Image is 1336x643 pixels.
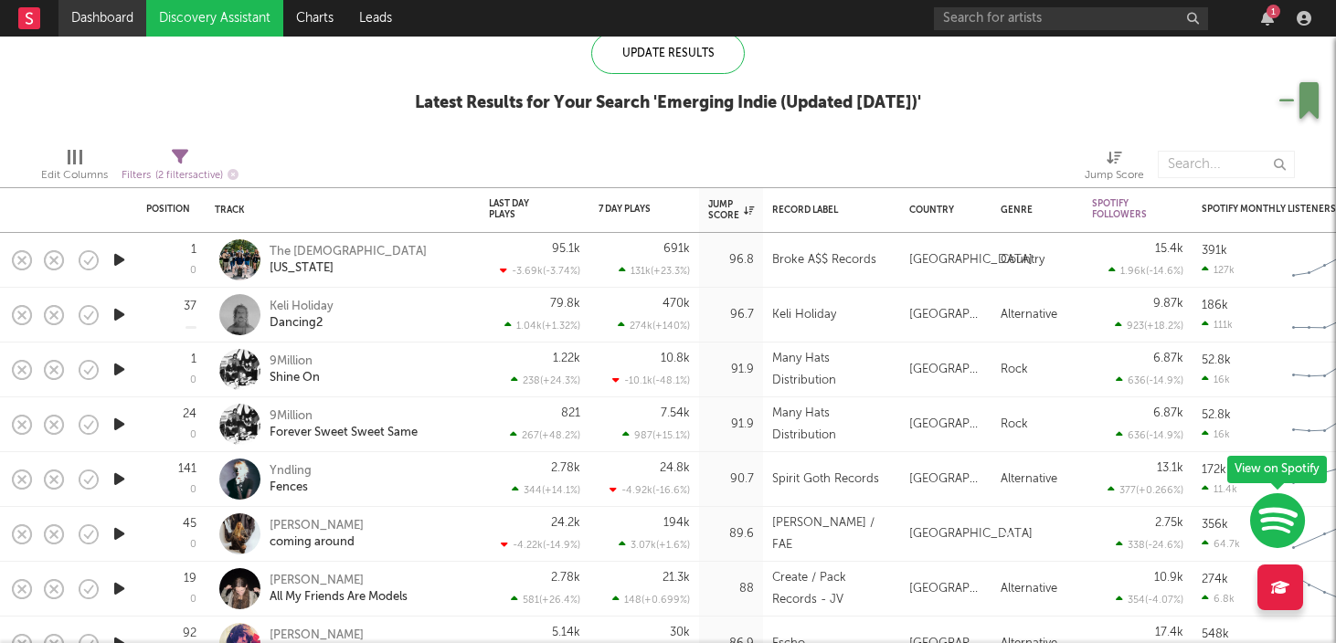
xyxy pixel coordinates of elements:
div: Many Hats Distribution [772,403,891,447]
div: 21.3k [663,572,690,584]
div: 338 ( -24.6 % ) [1116,539,1183,551]
div: Jump Score [1085,164,1144,186]
div: Edit Columns [41,164,108,186]
div: 6.8k [1202,593,1235,605]
div: 1.96k ( -14.6 % ) [1108,265,1183,277]
div: Track [215,205,461,216]
div: Genre [1001,205,1065,216]
div: [GEOGRAPHIC_DATA] [909,249,1033,271]
div: 5.14k [552,627,580,638]
div: 923 ( +18.2 % ) [1115,320,1183,332]
div: 691k [663,243,690,255]
div: 391k [1202,245,1227,257]
div: 172k [1202,464,1226,476]
div: 377 ( +0.266 % ) [1108,484,1183,496]
div: 92 [183,627,196,639]
div: Keli Holiday [270,299,334,315]
div: 88 [708,578,754,600]
span: ( 2 filters active) [155,171,223,181]
div: 636 ( -14.9 % ) [1116,429,1183,441]
div: Fences [270,480,312,496]
div: 16k [1202,374,1230,385]
div: 10.8k [661,353,690,364]
div: 470k [663,298,690,310]
div: 194k [663,517,690,529]
div: 89.6 [708,523,754,545]
div: -10.1k ( -48.1 % ) [612,374,690,386]
div: 267 ( +48.2 % ) [510,429,580,441]
div: 1 [191,244,196,256]
div: 91.9 [708,359,754,381]
div: [GEOGRAPHIC_DATA] [909,578,982,600]
div: 24.8k [660,462,690,474]
div: 354 ( -4.07 % ) [1116,594,1183,606]
div: 0 [190,266,196,276]
div: Position [146,204,190,215]
div: 356k [1202,519,1228,531]
div: 581 ( +26.4 % ) [511,594,580,606]
div: Alternative [1001,578,1057,600]
div: 127k [1202,264,1235,276]
div: 987 ( +15.1 % ) [622,429,690,441]
div: Last Day Plays [489,198,553,220]
div: 96.8 [708,249,754,271]
button: 1 [1261,11,1274,26]
div: Filters(2 filters active) [122,142,239,195]
a: 9MillionShine On [270,353,320,386]
div: 16k [1202,428,1230,440]
div: 2.75k [1155,517,1183,529]
div: Edit Columns [41,142,108,195]
div: 0 [190,375,196,385]
div: 0 [190,485,196,495]
div: 95.1k [552,243,580,255]
div: [GEOGRAPHIC_DATA] [909,414,982,436]
div: 9Million [270,353,320,370]
div: View on Spotify [1227,456,1327,483]
div: 90.7 [708,469,754,490]
div: 52.8k [1202,409,1231,421]
div: Keli Holiday [772,304,836,326]
div: 24 [183,408,196,420]
div: 24.2k [551,517,580,529]
div: [GEOGRAPHIC_DATA] [909,304,982,326]
div: 186k [1202,300,1228,311]
div: Jump Score [1085,142,1144,195]
div: 2.78k [551,572,580,584]
div: 111k [1202,319,1233,331]
div: 19 [184,573,196,585]
div: 636 ( -14.9 % ) [1116,374,1183,386]
div: 148 ( +0.699 % ) [612,594,690,606]
div: [PERSON_NAME] [270,518,364,534]
div: [PERSON_NAME] [270,573,408,589]
div: [GEOGRAPHIC_DATA] [909,523,1033,545]
a: The [DEMOGRAPHIC_DATA][US_STATE] [270,244,427,277]
div: Update Results [591,33,745,74]
div: [GEOGRAPHIC_DATA] [909,359,982,381]
div: 79.8k [550,298,580,310]
div: 9.87k [1153,298,1183,310]
div: 1 [1267,5,1280,18]
div: -4.22k ( -14.9 % ) [501,539,580,551]
div: Yndling [270,463,312,480]
div: 1.22k [553,353,580,364]
div: Dancing2 [270,315,334,332]
div: Filters [122,164,239,187]
div: Shine On [270,370,320,386]
div: Forever Sweet Sweet Same [270,425,418,441]
div: -4.92k ( -16.6 % ) [610,484,690,496]
div: All My Friends Are Models [270,589,408,606]
div: 0 [190,595,196,605]
div: 52.8k [1202,354,1231,366]
a: [PERSON_NAME]coming around [270,518,364,551]
input: Search... [1158,151,1295,178]
div: 238 ( +24.3 % ) [511,374,580,386]
div: 13.1k [1157,462,1183,474]
div: [US_STATE] [270,260,427,277]
div: 30k [670,627,690,638]
div: 7 Day Plays [599,204,663,215]
div: 6.87k [1153,353,1183,364]
input: Search for artists [934,7,1208,30]
div: Alternative [1001,304,1057,326]
div: [PERSON_NAME] / FAE [772,512,891,556]
div: Record Label [772,205,882,216]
